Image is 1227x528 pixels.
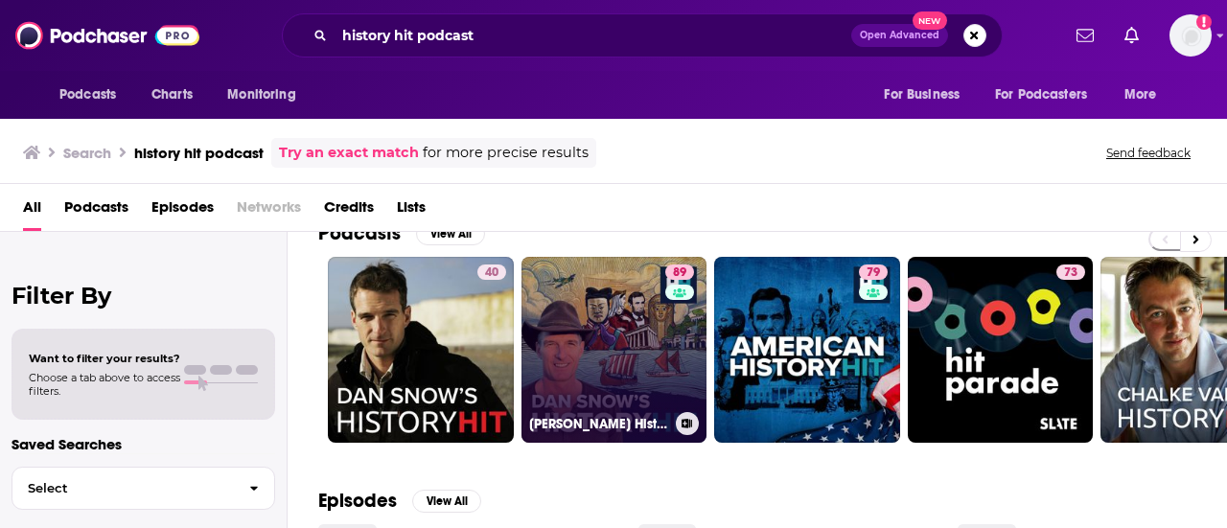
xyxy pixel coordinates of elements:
[908,257,1094,443] a: 73
[714,257,900,443] a: 79
[324,192,374,231] a: Credits
[397,192,426,231] a: Lists
[318,221,401,245] h2: Podcasts
[851,24,948,47] button: Open AdvancedNew
[860,31,939,40] span: Open Advanced
[46,77,141,113] button: open menu
[59,81,116,108] span: Podcasts
[29,371,180,398] span: Choose a tab above to access filters.
[913,11,947,30] span: New
[884,81,960,108] span: For Business
[282,13,1003,57] div: Search podcasts, credits, & more...
[64,192,128,231] a: Podcasts
[151,81,193,108] span: Charts
[15,17,199,54] img: Podchaser - Follow, Share and Rate Podcasts
[870,77,984,113] button: open menu
[12,282,275,310] h2: Filter By
[1169,14,1212,57] img: User Profile
[134,144,264,162] h3: history hit podcast
[237,192,301,231] span: Networks
[1124,81,1157,108] span: More
[1196,14,1212,30] svg: Add a profile image
[477,264,506,280] a: 40
[1111,77,1181,113] button: open menu
[12,482,234,494] span: Select
[227,81,295,108] span: Monitoring
[12,435,275,453] p: Saved Searches
[318,221,485,245] a: PodcastsView All
[412,490,481,513] button: View All
[1100,145,1196,161] button: Send feedback
[521,257,707,443] a: 89[PERSON_NAME] History Hit
[318,489,397,513] h2: Episodes
[29,352,180,365] span: Want to filter your results?
[1169,14,1212,57] span: Logged in as juliahaav
[151,192,214,231] a: Episodes
[867,264,880,283] span: 79
[995,81,1087,108] span: For Podcasters
[1064,264,1077,283] span: 73
[1169,14,1212,57] button: Show profile menu
[423,142,589,164] span: for more precise results
[318,489,481,513] a: EpisodesView All
[1117,19,1146,52] a: Show notifications dropdown
[673,264,686,283] span: 89
[529,416,668,432] h3: [PERSON_NAME] History Hit
[859,264,888,280] a: 79
[665,264,694,280] a: 89
[1069,19,1101,52] a: Show notifications dropdown
[139,77,204,113] a: Charts
[1056,264,1085,280] a: 73
[63,144,111,162] h3: Search
[23,192,41,231] a: All
[12,467,275,510] button: Select
[983,77,1115,113] button: open menu
[416,222,485,245] button: View All
[485,264,498,283] span: 40
[328,257,514,443] a: 40
[279,142,419,164] a: Try an exact match
[214,77,320,113] button: open menu
[335,20,851,51] input: Search podcasts, credits, & more...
